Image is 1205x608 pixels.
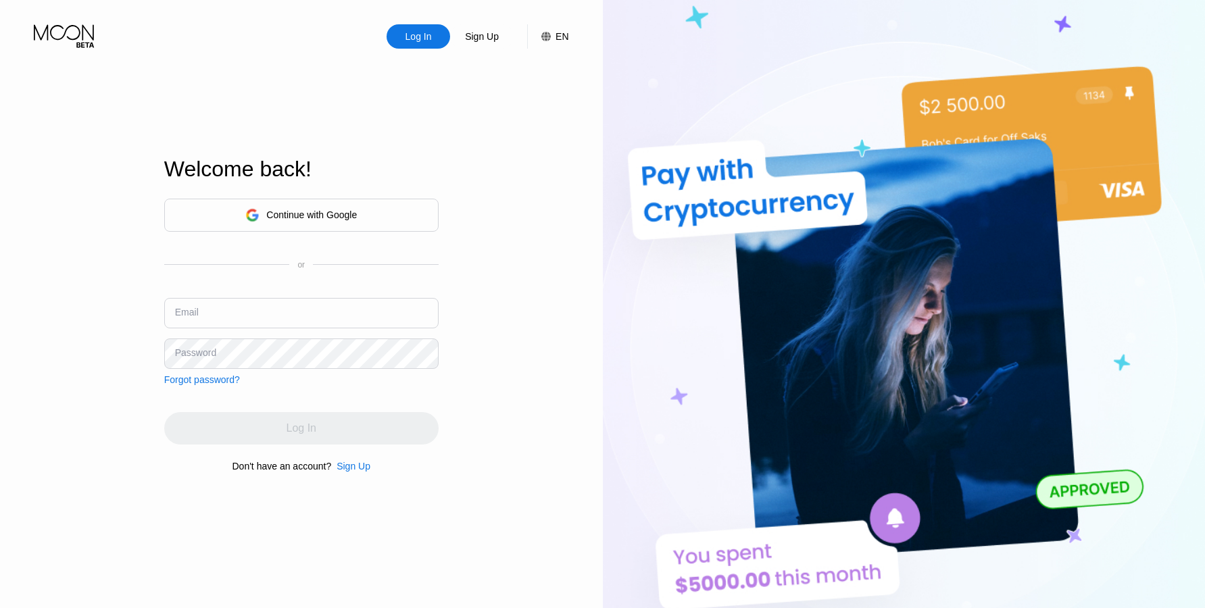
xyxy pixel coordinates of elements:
[266,209,357,220] div: Continue with Google
[404,30,433,43] div: Log In
[464,30,500,43] div: Sign Up
[164,199,439,232] div: Continue with Google
[175,347,216,358] div: Password
[164,374,240,385] div: Forgot password?
[450,24,514,49] div: Sign Up
[527,24,568,49] div: EN
[556,31,568,42] div: EN
[164,157,439,182] div: Welcome back!
[175,307,199,318] div: Email
[387,24,450,49] div: Log In
[232,461,332,472] div: Don't have an account?
[331,461,370,472] div: Sign Up
[297,260,305,270] div: or
[337,461,370,472] div: Sign Up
